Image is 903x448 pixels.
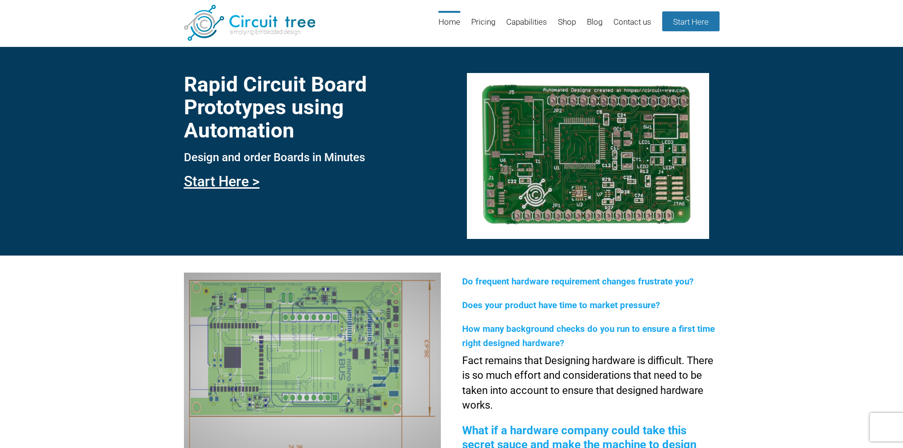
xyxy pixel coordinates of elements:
a: Shop [558,11,576,42]
a: Home [438,11,460,42]
a: Capabilities [506,11,547,42]
a: Blog [587,11,602,42]
h3: Design and order Boards in Minutes [184,151,441,164]
a: Start Here [662,11,720,31]
p: Fact remains that Designing hardware is difficult. There is so much effort and considerations tha... [462,353,719,413]
span: How many background checks do you run to ensure a first time right designed hardware? [462,324,715,348]
span: Does your product have time to market pressure? [462,300,660,311]
img: Circuit Tree [184,5,315,41]
span: Do frequent hardware requirement changes frustrate you? [462,276,693,287]
a: Contact us [613,11,651,42]
a: Pricing [471,11,495,42]
h1: Rapid Circuit Board Prototypes using Automation [184,73,441,142]
a: Start Here > [184,173,260,190]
